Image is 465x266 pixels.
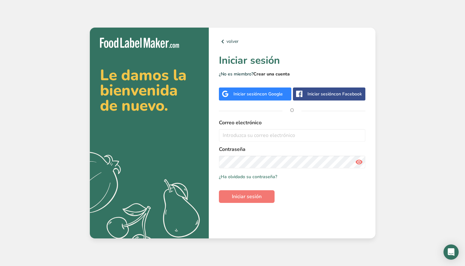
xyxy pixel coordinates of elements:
[282,101,301,120] span: O
[100,38,179,48] img: Food Label Maker
[219,190,275,203] button: Iniciar sesión
[443,244,459,260] div: Open Intercom Messenger
[219,38,365,45] a: volver
[219,53,365,68] h1: Iniciar sesión
[253,71,290,77] a: Crear una cuenta
[219,173,277,180] a: ¿Ha olvidado su contraseña?
[219,146,365,153] label: Contraseña
[260,91,283,97] span: con Google
[307,91,362,97] div: Iniciar sesión
[219,129,365,142] input: Introduzca su correo electrónico
[334,91,362,97] span: con Facebook
[219,119,365,127] label: Correo electrónico
[233,91,283,97] div: Iniciar sesión
[219,71,365,77] p: ¿No es miembro?
[232,193,262,200] span: Iniciar sesión
[100,68,199,113] h2: Le damos la bienvenida de nuevo.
